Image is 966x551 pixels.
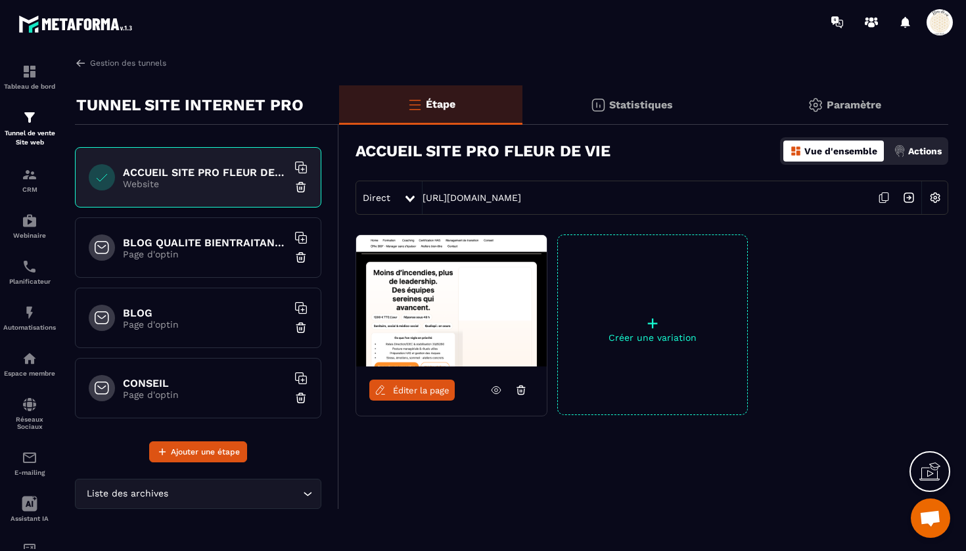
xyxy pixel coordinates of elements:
span: Ajouter une étape [171,445,240,458]
img: automations [22,305,37,320]
div: Search for option [75,479,321,509]
p: Assistant IA [3,515,56,522]
p: Page d'optin [123,389,287,400]
img: arrow [75,57,87,69]
p: Actions [908,146,942,156]
p: + [558,314,747,332]
span: Liste des archives [83,487,171,501]
img: trash [294,391,308,405]
p: Page d'optin [123,249,287,259]
a: formationformationTableau de bord [3,54,56,100]
img: formation [22,110,37,125]
p: Vue d'ensemble [804,146,877,156]
a: [URL][DOMAIN_NAME] [423,192,521,203]
img: automations [22,351,37,366]
h6: BLOG QUALITE BIENTRAITANCE [123,236,287,249]
a: automationsautomationsAutomatisations [3,295,56,341]
img: social-network [22,397,37,412]
p: Tunnel de vente Site web [3,129,56,147]
img: scheduler [22,259,37,275]
p: Planificateur [3,278,56,285]
p: Espace membre [3,370,56,377]
img: formation [22,64,37,79]
p: Réseaux Sociaux [3,416,56,430]
img: trash [294,251,308,264]
img: automations [22,213,37,229]
img: formation [22,167,37,183]
img: logo [18,12,137,36]
p: Tableau de bord [3,83,56,90]
a: formationformationTunnel de vente Site web [3,100,56,157]
h6: CONSEIL [123,377,287,389]
p: Website [123,179,287,189]
img: stats.20deebd0.svg [590,97,606,113]
img: trash [294,181,308,194]
img: email [22,450,37,466]
h6: ACCUEIL SITE PRO FLEUR DE VIE [123,166,287,179]
img: dashboard-orange.40269519.svg [790,145,802,157]
a: social-networksocial-networkRéseaux Sociaux [3,387,56,440]
img: setting-w.858f3a88.svg [923,185,948,210]
p: Créer une variation [558,332,747,343]
img: bars-o.4a397970.svg [407,97,423,112]
p: Statistiques [609,99,673,111]
a: schedulerschedulerPlanificateur [3,249,56,295]
p: CRM [3,186,56,193]
div: Ouvrir le chat [911,498,950,538]
h6: BLOG [123,307,287,319]
img: arrow-next.bcc2205e.svg [896,185,921,210]
p: Paramètre [827,99,881,111]
button: Ajouter une étape [149,441,247,462]
a: Assistant IA [3,486,56,532]
img: image [356,235,547,366]
a: emailemailE-mailing [3,440,56,486]
a: automationsautomationsEspace membre [3,341,56,387]
input: Search for option [171,487,300,501]
span: Direct [363,192,390,203]
h3: ACCUEIL SITE PRO FLEUR DE VIE [356,142,610,160]
span: Éditer la page [393,386,449,395]
img: setting-gr.5f69749f.svg [808,97,823,113]
p: E-mailing [3,469,56,476]
img: trash [294,321,308,334]
p: Webinaire [3,232,56,239]
a: Gestion des tunnels [75,57,166,69]
p: Étape [426,98,455,110]
a: Éditer la page [369,380,455,401]
p: Automatisations [3,324,56,331]
a: formationformationCRM [3,157,56,203]
a: automationsautomationsWebinaire [3,203,56,249]
img: actions.d6e523a2.png [894,145,906,157]
p: TUNNEL SITE INTERNET PRO [76,92,304,118]
p: Page d'optin [123,319,287,330]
